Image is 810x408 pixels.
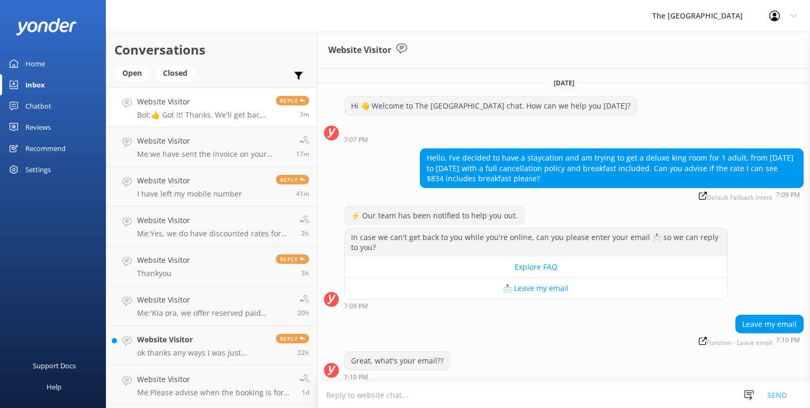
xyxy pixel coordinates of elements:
div: Leave my email [736,315,803,333]
div: In case we can't get back to you while you're online, can you please enter your email 📩 so we can... [345,228,727,256]
h4: Website Visitor [137,374,292,385]
h2: Conversations [114,40,309,60]
span: Sep 06 2025 11:06pm (UTC +12:00) Pacific/Auckland [298,308,309,317]
strong: 7:09 PM [776,192,800,201]
span: [DATE] [547,78,581,87]
p: Me: Please advise when the booking is for and what name was it booked under? [137,388,292,397]
h4: Website Visitor [137,334,268,345]
h4: Website Visitor [137,294,290,306]
p: I have left my mobile number [137,189,242,199]
button: 📩 Leave my email [345,278,727,299]
span: Reply [276,175,309,184]
a: Website VisitorMe:we have sent the invoice on your email.17m [106,127,317,167]
span: Sep 07 2025 06:56pm (UTC +12:00) Pacific/Auckland [296,149,309,158]
div: Chatbot [25,95,51,117]
div: Help [47,376,61,397]
a: Website VisitorBot:👍 Got it! Thanks. We'll get back to you as soon as we canReply3m [106,87,317,127]
span: Sep 06 2025 08:41pm (UTC +12:00) Pacific/Auckland [298,348,309,357]
h4: Website Visitor [137,215,292,226]
div: Sep 07 2025 07:10pm (UTC +12:00) Pacific/Auckland [344,373,451,380]
div: Support Docs [33,355,76,376]
div: Home [25,53,45,74]
div: Open [114,65,150,81]
h3: Website Visitor [328,43,391,57]
div: Sep 07 2025 07:10pm (UTC +12:00) Pacific/Auckland [695,336,804,346]
p: Bot: 👍 Got it! Thanks. We'll get back to you as soon as we can [137,110,268,120]
a: Website VisitorI have left my mobile numberReply41m [106,167,317,207]
a: Website VisitorMe:Yes, we do have discounted rates for dinner buffet if you book it with accommod... [106,207,317,246]
p: Me: we have sent the invoice on your email. [137,149,288,159]
div: Hi 👋 Welcome to The [GEOGRAPHIC_DATA] chat. How can we help you [DATE]? [345,97,637,115]
p: Me: Yes, we do have discounted rates for dinner buffet if you book it with accommodation. [137,229,292,238]
span: Sep 07 2025 04:25pm (UTC +12:00) Pacific/Auckland [301,229,309,238]
div: Inbox [25,74,45,95]
div: Recommend [25,138,66,159]
span: Sep 07 2025 03:24pm (UTC +12:00) Pacific/Auckland [301,269,309,278]
img: yonder-white-logo.png [16,18,77,36]
a: Closed [155,67,201,78]
div: Hello, I’ve decided to have a staycation and am trying to get a deluxe king room for 1 adult, fro... [420,149,803,188]
span: Sep 07 2025 07:10pm (UTC +12:00) Pacific/Auckland [300,110,309,119]
strong: 7:07 PM [344,137,368,143]
div: Sep 07 2025 07:07pm (UTC +12:00) Pacific/Auckland [344,136,637,143]
span: Default Fallback Intent [699,192,772,201]
div: Sep 07 2025 07:09pm (UTC +12:00) Pacific/Auckland [420,191,804,201]
a: Open [114,67,155,78]
a: Website Visitorok thanks any ways I was just curious thanks !!Reply22h [106,326,317,366]
h4: Website Visitor [137,254,190,266]
h4: Website Visitor [137,96,268,108]
span: Function - Leave email [699,337,772,346]
span: Reply [276,334,309,343]
h4: Website Visitor [137,175,242,187]
a: Website VisitorMe:Please advise when the booking is for and what name was it booked under?1d [106,366,317,405]
span: Reply [276,254,309,264]
div: Reviews [25,117,51,138]
span: Sep 06 2025 05:19pm (UTC +12:00) Pacific/Auckland [302,388,309,397]
p: Me: 'Kia ora, we offer reserved paid parking & limited paid EV charging stations at $30/day. In a... [137,308,290,318]
p: Thankyou [137,269,190,278]
strong: 7:09 PM [344,303,368,309]
span: Reply [276,96,309,105]
button: Explore FAQ [345,256,727,278]
p: ok thanks any ways I was just curious thanks !! [137,348,268,358]
div: Sep 07 2025 07:09pm (UTC +12:00) Pacific/Auckland [344,302,728,309]
div: Great, what's your email?? [345,352,450,370]
div: Settings [25,159,51,180]
strong: 7:10 PM [776,337,800,346]
span: Sep 07 2025 06:32pm (UTC +12:00) Pacific/Auckland [296,189,309,198]
a: Website VisitorMe:'Kia ora, we offer reserved paid parking & limited paid EV charging stations at... [106,286,317,326]
div: Closed [155,65,195,81]
h4: Website Visitor [137,135,288,147]
a: Website VisitorThankyouReply3h [106,246,317,286]
div: ⚡ Our team has been notified to help you out. [345,207,524,225]
strong: 7:10 PM [344,374,368,380]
